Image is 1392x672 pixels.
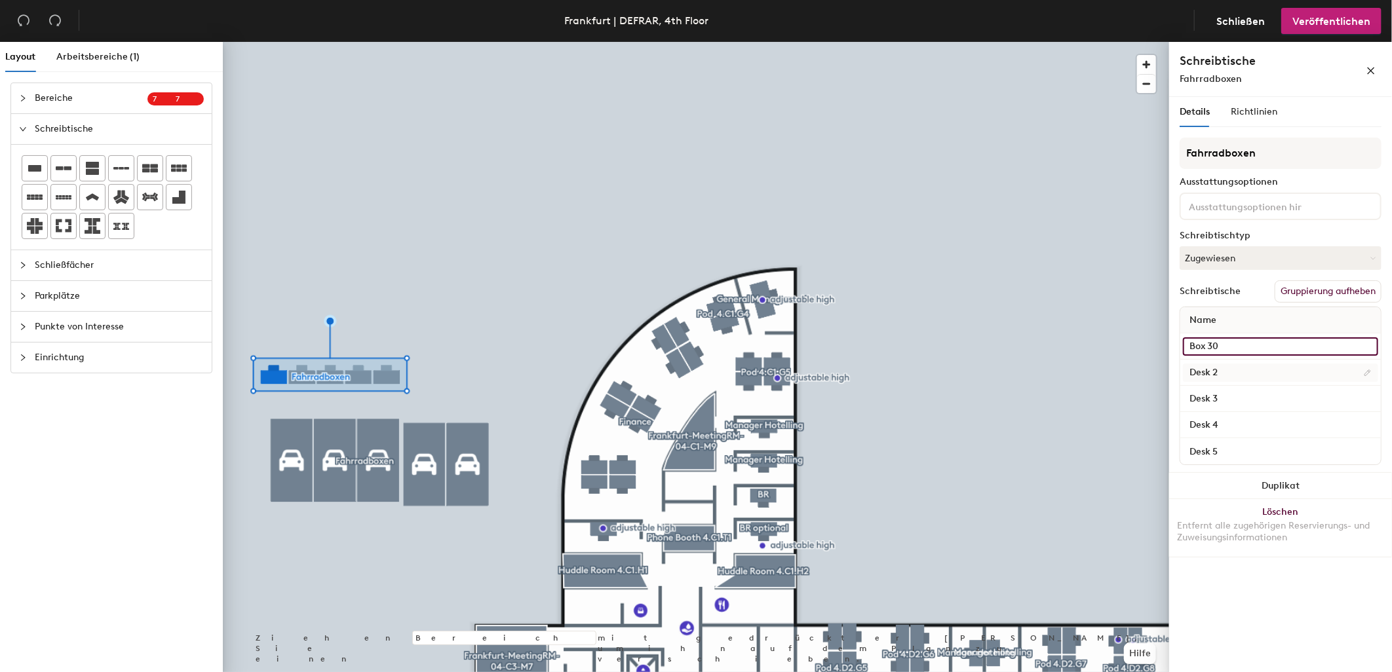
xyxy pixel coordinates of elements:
[1169,499,1392,557] button: LöschenEntfernt alle zugehörigen Reservierungs- und Zuweisungsinformationen
[5,51,35,62] span: Layout
[1183,442,1378,460] input: Unbenannter Schreibtisch
[56,51,140,62] span: Arbeitsbereiche (1)
[1183,390,1378,408] input: Unbenannter Schreibtisch
[19,94,27,102] span: collapsed
[17,14,30,27] span: undo
[176,94,199,103] span: 7
[1216,15,1265,28] span: Schließen
[1183,364,1378,382] input: Unbenannter Schreibtisch
[1124,643,1156,664] button: Hilfe
[1169,473,1392,499] button: Duplikat
[42,8,68,34] button: Wiederherstellen (⌘ + ⇧ + Z)
[1180,52,1324,69] h4: Schreibtische
[147,92,204,105] sup: 77
[1177,520,1384,544] div: Entfernt alle zugehörigen Reservierungs- und Zuweisungsinformationen
[565,12,709,29] div: Frankfurt | DEFRAR, 4th Floor
[1180,231,1382,241] div: Schreibtischtyp
[19,354,27,362] span: collapsed
[35,83,147,113] span: Bereiche
[1183,416,1378,434] input: Unbenannter Schreibtisch
[153,94,176,103] span: 7
[1183,337,1378,356] input: Unbenannter Schreibtisch
[19,292,27,300] span: collapsed
[19,125,27,133] span: expanded
[1205,8,1276,34] button: Schließen
[1180,286,1241,297] div: Schreibtische
[10,8,37,34] button: Rückgängig (⌘ + Z)
[1231,106,1277,117] span: Richtlinien
[35,281,204,311] span: Parkplätze
[1292,15,1370,28] span: Veröffentlichen
[1281,8,1382,34] button: Veröffentlichen
[1180,246,1382,270] button: Zugewiesen
[1183,308,1223,332] span: Name
[1180,73,1242,84] span: Fahrradboxen
[19,323,27,331] span: collapsed
[19,261,27,269] span: collapsed
[1275,280,1382,303] button: Gruppierung aufheben
[35,312,204,342] span: Punkte von Interesse
[35,250,204,280] span: Schließfächer
[1366,66,1376,75] span: close
[1180,106,1210,117] span: Details
[35,114,204,144] span: Schreibtische
[35,343,204,373] span: Einrichtung
[1186,198,1304,214] input: Ausstattungsoptionen hinzufügen
[1180,177,1382,187] div: Ausstattungsoptionen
